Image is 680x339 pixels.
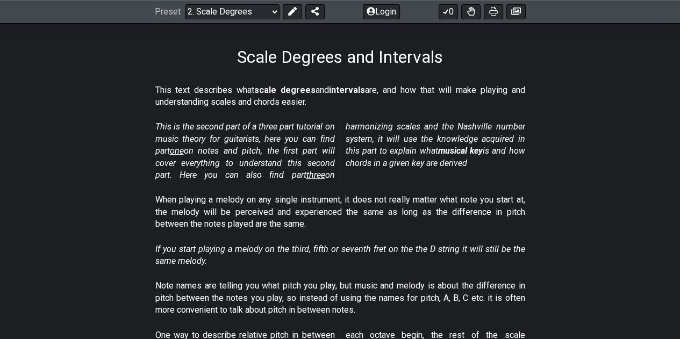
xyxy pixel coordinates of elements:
p: Note names are telling you what pitch you play, but music and melody is about the difference in p... [155,280,525,316]
button: Share Preset [305,4,325,19]
button: 0 [439,4,458,19]
strong: intervals [329,85,365,95]
button: Print [484,4,503,19]
button: Toggle Dexterity for all fretkits [461,4,481,19]
p: When playing a melody on any single instrument, it does not really matter what note you start at,... [155,194,525,230]
p: This text describes what and are, and how that will make playing and understanding scales and cho... [155,84,525,109]
select: Preset [185,4,280,19]
em: This is the second part of a three part tutorial on music theory for guitarists, here you can fin... [155,121,525,180]
h1: Scale Degrees and Intervals [237,47,443,67]
span: three [306,170,325,180]
strong: scale degrees [254,85,316,95]
button: Edit Preset [283,4,302,19]
strong: musical key [438,146,483,156]
span: one [170,146,184,156]
em: If you start playing a melody on the third, fifth or seventh fret on the the D string it will sti... [155,244,525,266]
button: Login [363,4,400,19]
button: Create image [506,4,526,19]
span: Preset [155,7,181,17]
